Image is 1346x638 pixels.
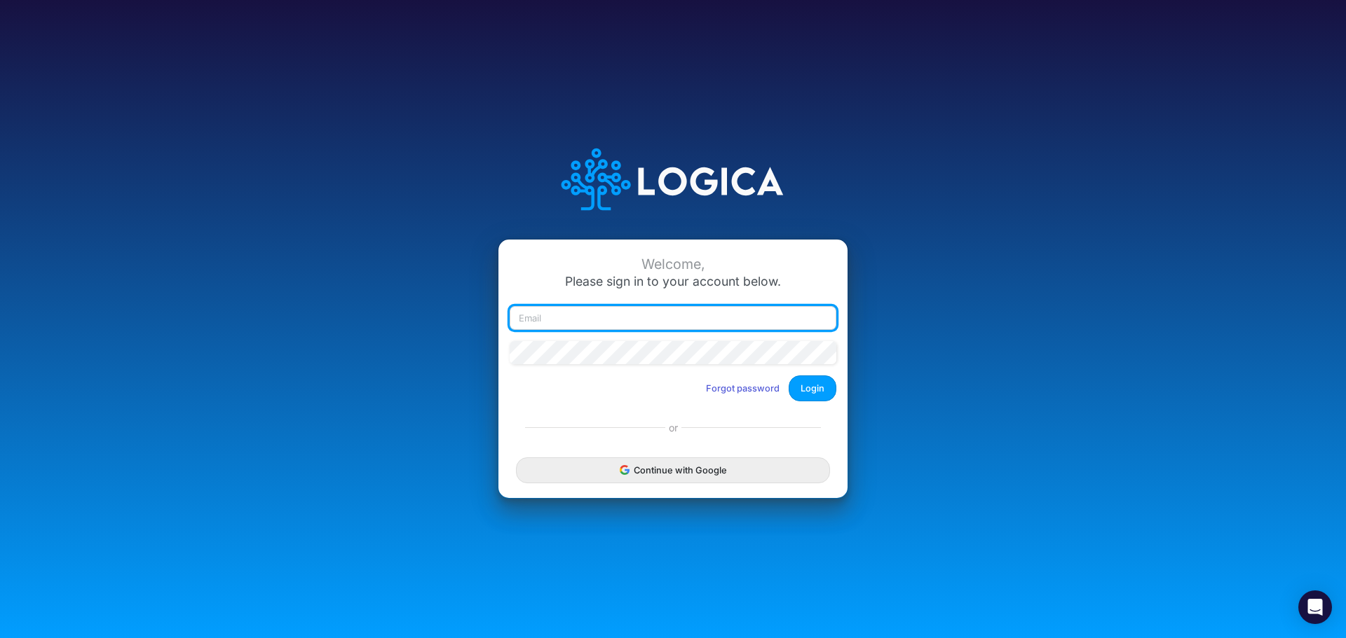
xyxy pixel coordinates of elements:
[516,457,830,483] button: Continue with Google
[1298,590,1332,624] div: Open Intercom Messenger
[510,256,836,272] div: Welcome,
[510,306,836,330] input: Email
[789,375,836,401] button: Login
[565,274,781,289] span: Please sign in to your account below.
[697,377,789,400] button: Forgot password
